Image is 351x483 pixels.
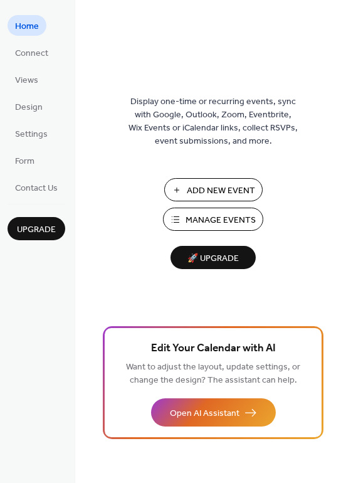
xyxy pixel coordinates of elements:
[163,208,263,231] button: Manage Events
[8,15,46,36] a: Home
[8,150,42,171] a: Form
[8,177,65,198] a: Contact Us
[8,217,65,240] button: Upgrade
[15,74,38,87] span: Views
[15,128,48,141] span: Settings
[8,123,55,144] a: Settings
[15,20,39,33] span: Home
[178,250,248,267] span: 🚀 Upgrade
[8,42,56,63] a: Connect
[15,155,34,168] span: Form
[15,47,48,60] span: Connect
[186,214,256,227] span: Manage Events
[151,398,276,427] button: Open AI Assistant
[164,178,263,201] button: Add New Event
[17,223,56,236] span: Upgrade
[170,407,239,420] span: Open AI Assistant
[8,96,50,117] a: Design
[8,69,46,90] a: Views
[126,359,300,389] span: Want to adjust the layout, update settings, or change the design? The assistant can help.
[15,101,43,114] span: Design
[15,182,58,195] span: Contact Us
[128,95,298,148] span: Display one-time or recurring events, sync with Google, Outlook, Zoom, Eventbrite, Wix Events or ...
[187,184,255,198] span: Add New Event
[151,340,276,358] span: Edit Your Calendar with AI
[170,246,256,269] button: 🚀 Upgrade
